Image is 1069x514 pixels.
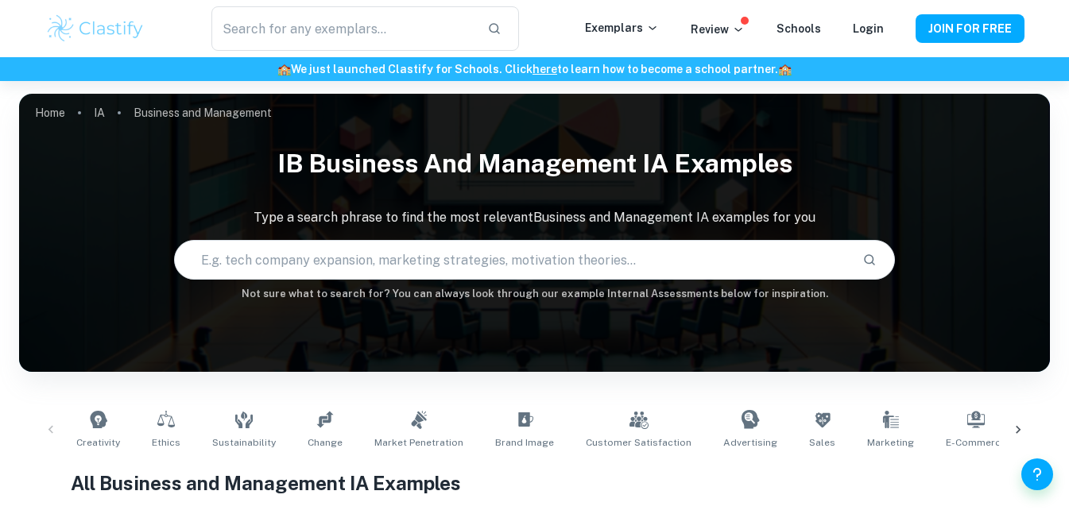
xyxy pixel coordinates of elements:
[723,435,777,450] span: Advertising
[35,102,65,124] a: Home
[3,60,1066,78] h6: We just launched Clastify for Schools. Click to learn how to become a school partner.
[533,63,557,75] a: here
[71,469,998,497] h1: All Business and Management IA Examples
[19,138,1050,189] h1: IB Business and Management IA examples
[809,435,835,450] span: Sales
[277,63,291,75] span: 🏫
[916,14,1024,43] button: JOIN FOR FREE
[19,208,1050,227] p: Type a search phrase to find the most relevant Business and Management IA examples for you
[1021,458,1053,490] button: Help and Feedback
[856,246,883,273] button: Search
[777,22,821,35] a: Schools
[211,6,474,51] input: Search for any exemplars...
[45,13,146,44] img: Clastify logo
[94,102,105,124] a: IA
[495,435,554,450] span: Brand Image
[212,435,276,450] span: Sustainability
[691,21,745,38] p: Review
[853,22,884,35] a: Login
[308,435,343,450] span: Change
[867,435,914,450] span: Marketing
[175,238,850,282] input: E.g. tech company expansion, marketing strategies, motivation theories...
[76,435,120,450] span: Creativity
[778,63,792,75] span: 🏫
[374,435,463,450] span: Market Penetration
[134,104,272,122] p: Business and Management
[585,19,659,37] p: Exemplars
[152,435,180,450] span: Ethics
[19,286,1050,302] h6: Not sure what to search for? You can always look through our example Internal Assessments below f...
[586,435,691,450] span: Customer Satisfaction
[946,435,1006,450] span: E-commerce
